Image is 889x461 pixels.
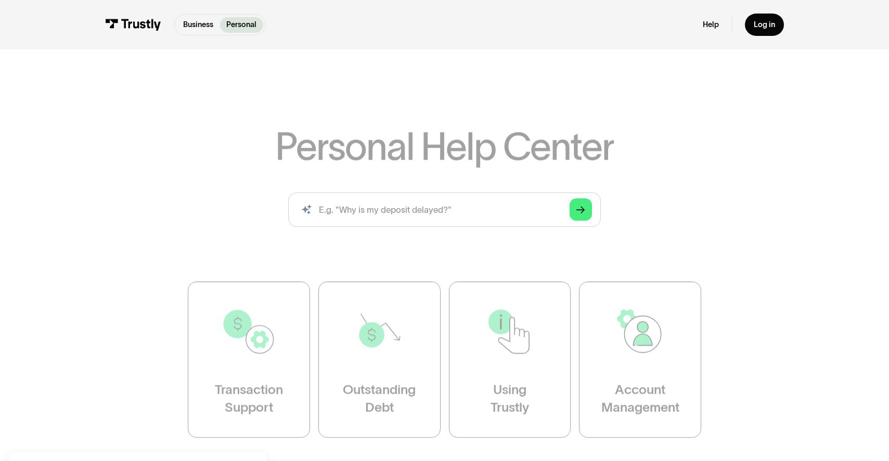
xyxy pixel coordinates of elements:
[579,281,701,438] a: AccountManagement
[754,20,775,30] div: Log in
[105,19,161,31] img: Trustly Logo
[601,381,679,416] div: Account Management
[343,381,416,416] div: Outstanding Debt
[318,281,441,438] a: OutstandingDebt
[220,17,263,33] a: Personal
[745,14,783,36] a: Log in
[288,193,600,227] input: search
[275,127,614,165] h1: Personal Help Center
[448,281,571,438] a: UsingTrustly
[491,381,529,416] div: Using Trustly
[188,281,310,438] a: TransactionSupport
[226,19,256,31] p: Personal
[183,19,213,31] p: Business
[288,193,600,227] form: Search
[177,17,220,33] a: Business
[703,20,719,30] a: Help
[215,381,283,416] div: Transaction Support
